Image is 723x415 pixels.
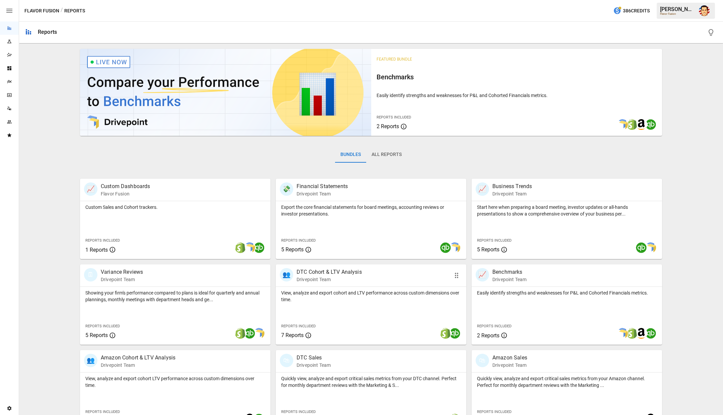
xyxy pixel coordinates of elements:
[377,57,412,62] span: Featured Bundle
[80,49,371,136] img: video thumbnail
[84,354,97,367] div: 👥
[645,328,656,339] img: quickbooks
[281,204,461,217] p: Export the core financial statements for board meetings, accounting reviews or investor presentat...
[281,324,316,328] span: Reports Included
[280,354,293,367] div: 🛍
[297,362,331,368] p: Drivepoint Team
[440,328,451,339] img: shopify
[84,182,97,196] div: 📈
[24,7,59,15] button: Flavor Fusion
[377,92,657,99] p: Easily identify strengths and weaknesses for P&L and Cohorted Financials metrics.
[492,182,532,190] p: Business Trends
[477,410,511,414] span: Reports Included
[477,289,657,296] p: Easily identify strengths and weaknesses for P&L and Cohorted Financials metrics.
[617,328,628,339] img: smart model
[101,182,150,190] p: Custom Dashboards
[660,6,695,12] div: [PERSON_NAME]
[85,289,265,303] p: Showing your firm's performance compared to plans is ideal for quarterly and annual plannings, mo...
[636,242,647,253] img: quickbooks
[476,354,489,367] div: 🛍
[492,362,527,368] p: Drivepoint Team
[695,1,714,20] button: Austin Gardner-Smith
[235,242,246,253] img: shopify
[101,190,150,197] p: Flavor Fusion
[366,147,407,163] button: All Reports
[101,362,175,368] p: Drivepoint Team
[492,190,532,197] p: Drivepoint Team
[477,204,657,217] p: Start here when preparing a board meeting, investor updates or all-hands presentations to show a ...
[281,332,304,338] span: 7 Reports
[281,238,316,243] span: Reports Included
[280,182,293,196] div: 💸
[281,246,304,253] span: 5 Reports
[281,289,461,303] p: View, analyze and export cohort and LTV performance across custom dimensions over time.
[477,246,499,253] span: 5 Reports
[281,375,461,389] p: Quickly view, analyze and export critical sales metrics from your DTC channel. Perfect for monthl...
[636,119,647,130] img: amazon
[84,268,97,281] div: 🗓
[101,268,143,276] p: Variance Reviews
[477,324,511,328] span: Reports Included
[627,328,637,339] img: shopify
[440,242,451,253] img: quickbooks
[477,238,511,243] span: Reports Included
[623,7,650,15] span: 386 Credits
[450,242,460,253] img: smart model
[254,328,264,339] img: smart model
[627,119,637,130] img: shopify
[297,182,348,190] p: Financial Statements
[101,354,175,362] p: Amazon Cohort & LTV Analysis
[645,242,656,253] img: smart model
[85,332,108,338] span: 5 Reports
[85,375,265,389] p: View, analyze and export cohort LTV performance across custom dimensions over time.
[645,119,656,130] img: quickbooks
[476,182,489,196] div: 📈
[477,375,657,389] p: Quickly view, analyze and export critical sales metrics from your Amazon channel. Perfect for mon...
[377,72,657,82] h6: Benchmarks
[297,354,331,362] p: DTC Sales
[660,12,695,15] div: Flavor Fusion
[297,268,362,276] p: DTC Cohort & LTV Analysis
[477,332,499,339] span: 2 Reports
[617,119,628,130] img: smart model
[85,238,120,243] span: Reports Included
[492,268,527,276] p: Benchmarks
[85,324,120,328] span: Reports Included
[611,5,652,17] button: 386Credits
[101,276,143,283] p: Drivepoint Team
[254,242,264,253] img: quickbooks
[235,328,246,339] img: shopify
[85,247,108,253] span: 1 Reports
[492,354,527,362] p: Amazon Sales
[377,123,399,130] span: 2 Reports
[492,276,527,283] p: Drivepoint Team
[450,328,460,339] img: quickbooks
[244,328,255,339] img: quickbooks
[377,115,411,119] span: Reports Included
[281,410,316,414] span: Reports Included
[280,268,293,281] div: 👥
[38,29,57,35] div: Reports
[476,268,489,281] div: 📈
[636,328,647,339] img: amazon
[85,204,265,211] p: Custom Sales and Cohort trackers.
[61,7,63,15] div: /
[297,276,362,283] p: Drivepoint Team
[699,5,710,16] img: Austin Gardner-Smith
[85,410,120,414] span: Reports Included
[297,190,348,197] p: Drivepoint Team
[244,242,255,253] img: smart model
[335,147,366,163] button: Bundles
